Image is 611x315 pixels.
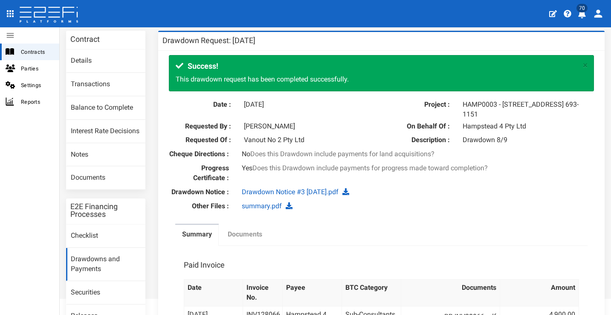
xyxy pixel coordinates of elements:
[66,120,145,143] a: Interest Rate Decisions
[70,203,141,218] h3: E2E Financing Processes
[66,225,145,248] a: Checklist
[228,230,262,239] label: Documents
[184,280,243,306] th: Date
[221,225,269,246] a: Documents
[176,62,579,70] h4: Success!
[21,97,52,107] span: Reports
[252,164,488,172] span: Does this Drawdown include payments for progress made toward completion?
[235,149,527,159] div: No
[401,280,500,306] th: Documents
[169,55,594,91] div: This drawdown request has been completed successfully.
[243,280,283,306] th: Invoice No.
[70,35,100,43] h3: Contract
[184,261,225,269] h3: Paid Invoice
[242,188,339,196] a: Drawdown Notice #3 [DATE].pdf
[456,122,594,131] div: Hampstead 4 Pty Ltd
[342,280,401,306] th: BTC Category
[66,50,145,73] a: Details
[21,64,52,73] span: Parties
[283,280,342,306] th: Payee
[21,80,52,90] span: Settings
[237,122,375,131] div: [PERSON_NAME]
[169,100,237,110] label: Date :
[235,163,527,173] div: Yes
[237,100,375,110] div: [DATE]
[456,100,594,120] div: HAMP0003 - [STREET_ADDRESS] 693-1151
[162,201,235,211] label: Other Files :
[242,202,282,210] a: summary.pdf
[237,135,375,145] div: Vanout No 2 Pty Ltd
[162,149,235,159] label: Cheque Directions :
[456,135,594,145] div: Drawdown 8/9
[66,166,145,190] a: Documents
[66,143,145,166] a: Notes
[162,187,235,197] label: Drawdown Notice :
[182,230,212,239] label: Summary
[250,150,434,158] span: Does this Drawdown include payments for land acquisitions?
[583,61,588,70] button: ×
[388,122,456,131] label: On Behalf Of :
[66,73,145,96] a: Transactions
[500,280,579,306] th: Amount
[388,135,456,145] label: Description :
[66,281,145,304] a: Securities
[162,37,255,44] h3: Drawdown Request: [DATE]
[169,135,237,145] label: Requested Of :
[66,248,145,281] a: Drawdowns and Payments
[388,100,456,110] label: Project :
[66,96,145,120] a: Balance to Complete
[169,122,237,131] label: Requested By :
[162,163,235,183] label: Progress Certificate :
[175,225,219,246] a: Summary
[21,47,52,57] span: Contracts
